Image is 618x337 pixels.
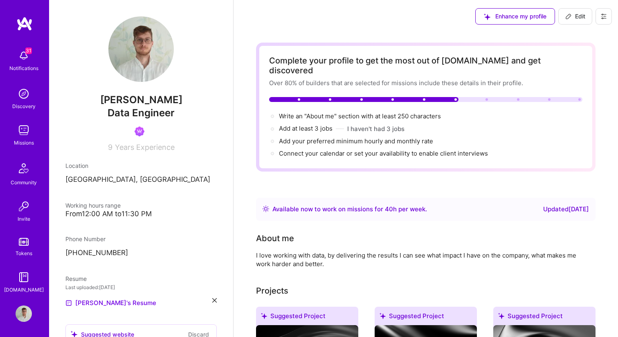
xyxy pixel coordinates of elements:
span: Data Engineer [108,107,175,119]
span: 9 [108,143,112,152]
div: Invite [18,215,30,223]
i: icon SuggestedTeams [484,14,490,20]
div: Notifications [9,64,38,72]
i: icon SuggestedTeams [380,313,386,319]
span: Edit [565,12,585,20]
div: Available now to work on missions for h per week . [272,204,427,214]
div: Location [65,161,217,170]
div: About me [256,232,294,244]
span: Add your preferred minimum hourly and monthly rate [279,137,433,145]
div: Tokens [16,249,32,258]
p: [PHONE_NUMBER] [65,248,217,258]
img: bell [16,47,32,64]
div: Last uploaded: [DATE] [65,283,217,292]
img: logo [16,16,33,31]
img: discovery [16,86,32,102]
span: Write an "About me" section with at least 250 characters [279,112,443,120]
img: Resume [65,300,72,306]
span: Working hours range [65,202,121,209]
span: Resume [65,275,87,282]
div: Over 80% of builders that are selected for missions include these details in their profile. [269,79,582,87]
span: Add at least 3 jobs [279,124,333,132]
div: Discovery [12,102,36,111]
div: Suggested Project [493,307,596,328]
span: Enhance my profile [484,12,546,20]
a: User Avatar [13,305,34,322]
div: Community [11,178,37,187]
span: Connect your calendar or set your availability to enable client interviews [279,149,488,157]
img: Availability [263,206,269,212]
div: Updated [DATE] [543,204,589,214]
div: I love working with data, by delivering the results I can see what impact I have on the company, ... [256,251,583,268]
i: icon Close [212,298,217,303]
div: Projects [256,285,288,297]
button: Enhance my profile [475,8,555,25]
div: Suggested Project [375,307,477,328]
div: [DOMAIN_NAME] [4,285,44,294]
img: User Avatar [16,305,32,322]
div: Complete your profile to get the most out of [DOMAIN_NAME] and get discovered [269,56,582,75]
img: teamwork [16,122,32,138]
p: [GEOGRAPHIC_DATA], [GEOGRAPHIC_DATA] [65,175,217,185]
button: Edit [558,8,592,25]
img: tokens [19,238,29,246]
span: [PERSON_NAME] [65,94,217,106]
span: Years Experience [115,143,175,152]
i: icon SuggestedTeams [498,313,504,319]
span: 31 [25,47,32,54]
div: Missions [14,138,34,147]
img: User Avatar [108,16,174,82]
div: Suggested Project [256,307,358,328]
img: guide book [16,269,32,285]
span: 40 [385,205,393,213]
img: Community [14,158,34,178]
button: I haven't had 3 jobs [347,124,405,133]
img: Been on Mission [135,127,144,136]
span: Phone Number [65,235,106,242]
i: icon SuggestedTeams [261,313,267,319]
a: [PERSON_NAME]'s Resume [65,298,156,308]
div: From 12:00 AM to 11:30 PM [65,210,217,218]
img: Invite [16,198,32,215]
